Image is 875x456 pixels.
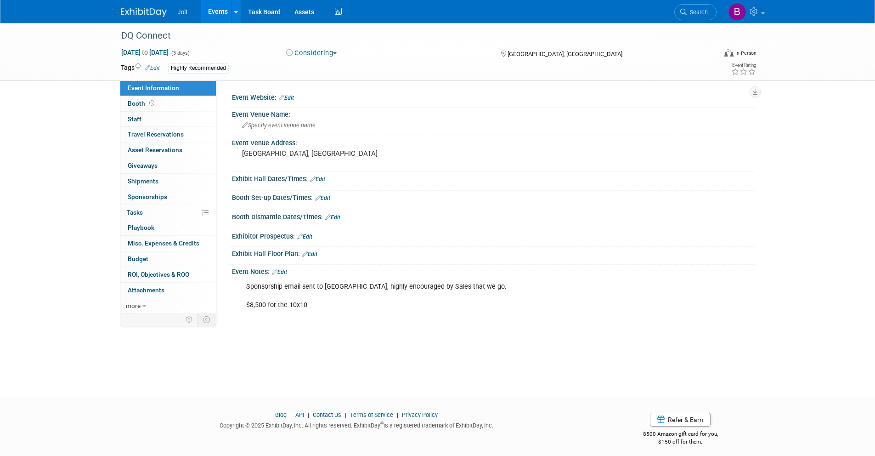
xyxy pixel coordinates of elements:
a: Privacy Policy [402,411,438,418]
div: $500 Amazon gift card for you, [606,424,755,445]
span: Giveaways [128,162,158,169]
div: Event Format [662,48,757,62]
a: Edit [302,251,317,257]
a: Edit [315,195,330,201]
a: Playbook [120,220,216,235]
span: Budget [128,255,148,262]
img: ExhibitDay [121,8,167,17]
pre: [GEOGRAPHIC_DATA], [GEOGRAPHIC_DATA] [242,149,440,158]
span: | [288,411,294,418]
td: Personalize Event Tab Strip [181,313,198,325]
a: Edit [272,269,287,275]
span: | [343,411,349,418]
div: Event Venue Name: [232,108,755,119]
div: $150 off for them. [606,438,755,446]
a: Event Information [120,80,216,96]
span: Staff [128,115,141,123]
a: Budget [120,251,216,267]
span: Booth not reserved yet [147,100,156,107]
div: Exhibit Hall Dates/Times: [232,172,755,184]
span: Playbook [128,224,154,231]
div: Event Website: [232,91,755,103]
button: Considering [283,48,340,58]
a: ROI, Objectives & ROO [120,267,216,282]
span: (3 days) [170,50,190,56]
span: Misc. Expenses & Credits [128,239,199,247]
span: Event Information [128,84,179,91]
a: Staff [120,112,216,127]
span: Travel Reservations [128,131,184,138]
a: Edit [297,234,312,240]
a: Booth [120,96,216,111]
span: | [305,411,311,418]
a: Edit [279,95,294,101]
div: Event Notes: [232,265,755,277]
a: Travel Reservations [120,127,216,142]
div: Booth Set-up Dates/Times: [232,191,755,203]
span: Jolt [178,8,188,16]
a: more [120,298,216,313]
a: Blog [275,411,287,418]
span: [GEOGRAPHIC_DATA], [GEOGRAPHIC_DATA] [508,51,622,57]
span: Shipments [128,177,158,185]
a: Sponsorships [120,189,216,205]
sup: ® [380,421,384,426]
a: Search [674,4,717,20]
div: Event Rating [731,63,756,68]
a: Edit [325,214,340,221]
td: Tags [121,63,160,74]
div: Copyright © 2025 ExhibitDay, Inc. All rights reserved. ExhibitDay is a registered trademark of Ex... [121,419,593,430]
a: Attachments [120,283,216,298]
span: [DATE] [DATE] [121,48,169,57]
a: Giveaways [120,158,216,173]
a: Refer & Earn [650,413,711,427]
span: Booth [128,100,156,107]
span: Search [687,9,708,16]
span: to [141,49,149,56]
div: In-Person [735,50,756,57]
a: Edit [310,176,325,182]
div: Exhibit Hall Floor Plan: [232,247,755,259]
span: Sponsorships [128,193,167,200]
span: ROI, Objectives & ROO [128,271,189,278]
div: Exhibitor Prospectus: [232,229,755,241]
span: | [395,411,401,418]
span: Tasks [127,209,143,216]
a: Shipments [120,174,216,189]
div: Booth Dismantle Dates/Times: [232,210,755,222]
span: Attachments [128,286,164,294]
span: more [126,302,141,309]
a: API [295,411,304,418]
img: Brooke Valderrama [728,3,746,21]
div: Event Venue Address: [232,136,755,148]
span: Specify event venue name [242,122,316,129]
div: Sponsorship email sent to [GEOGRAPHIC_DATA], highly encouraged by Sales that we go. $8,500 for th... [240,278,654,314]
td: Toggle Event Tabs [197,313,216,325]
img: Format-Inperson.png [724,49,734,57]
div: Highly Recommended [168,63,229,73]
a: Contact Us [313,411,341,418]
a: Edit [145,65,160,71]
a: Misc. Expenses & Credits [120,236,216,251]
div: DQ Connect [118,28,703,44]
a: Terms of Service [350,411,393,418]
span: Asset Reservations [128,146,182,154]
a: Asset Reservations [120,142,216,158]
a: Tasks [120,205,216,220]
